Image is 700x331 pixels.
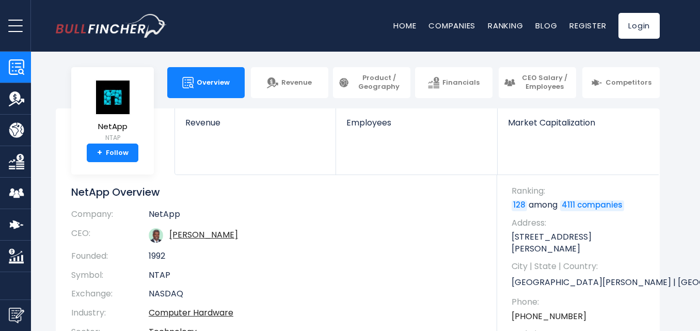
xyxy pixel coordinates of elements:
[336,108,497,145] a: Employees
[512,200,527,211] a: 128
[94,133,131,143] small: NTAP
[149,228,163,243] img: george-kurian.jpg
[149,307,233,319] a: Computer Hardware
[415,67,492,98] a: Financials
[569,20,606,31] a: Register
[606,78,651,87] span: Competitors
[197,78,230,87] span: Overview
[281,78,312,87] span: Revenue
[488,20,523,31] a: Ranking
[87,144,138,162] a: +Follow
[251,67,328,98] a: Revenue
[94,122,131,131] span: NetApp
[618,13,660,39] a: Login
[499,67,576,98] a: CEO Salary / Employees
[512,296,649,308] span: Phone:
[560,200,624,211] a: 4111 companies
[71,285,149,304] th: Exchange:
[498,108,659,145] a: Market Capitalization
[512,231,649,255] p: [STREET_ADDRESS][PERSON_NAME]
[512,217,649,229] span: Address:
[71,185,482,199] h1: NetApp Overview
[393,20,416,31] a: Home
[97,148,102,157] strong: +
[512,199,649,211] p: among
[149,209,482,224] td: NetApp
[512,275,649,290] p: [GEOGRAPHIC_DATA][PERSON_NAME] | [GEOGRAPHIC_DATA] | US
[71,247,149,266] th: Founded:
[94,80,131,144] a: NetApp NTAP
[56,14,167,38] img: bullfincher logo
[71,266,149,285] th: Symbol:
[56,14,167,38] a: Go to homepage
[346,118,486,128] span: Employees
[71,224,149,247] th: CEO:
[508,118,648,128] span: Market Capitalization
[582,67,660,98] a: Competitors
[185,118,325,128] span: Revenue
[149,266,482,285] td: NTAP
[71,209,149,224] th: Company:
[149,285,482,304] td: NASDAQ
[535,20,557,31] a: Blog
[353,74,405,91] span: Product / Geography
[169,229,238,241] a: ceo
[512,261,649,272] span: City | State | Country:
[512,311,586,322] a: [PHONE_NUMBER]
[149,247,482,266] td: 1992
[175,108,336,145] a: Revenue
[442,78,480,87] span: Financials
[333,67,410,98] a: Product / Geography
[518,74,571,91] span: CEO Salary / Employees
[167,67,245,98] a: Overview
[512,185,649,197] span: Ranking:
[71,304,149,323] th: Industry:
[428,20,475,31] a: Companies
